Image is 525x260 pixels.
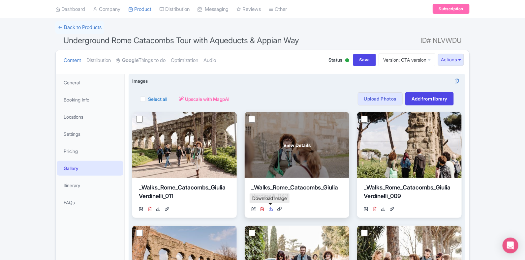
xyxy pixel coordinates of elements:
[438,54,464,66] button: Actions
[57,92,123,107] a: Booking Info
[179,96,230,102] a: Upscale with MagpAI
[420,34,462,47] span: ID# NLVWDU
[503,238,518,253] div: Open Intercom Messenger
[203,50,216,71] a: Audio
[358,92,403,105] a: Upload Photos
[57,127,123,141] a: Settings
[364,183,455,203] div: _Walks_Rome_Catacombs_Giulia Verdinelli_009
[57,144,123,159] a: Pricing
[329,56,343,63] span: Status
[132,77,148,84] span: Images
[283,142,311,149] span: View Details
[251,183,343,203] div: _Walks_Rome_Catacombs_Giulia Verdinelli_043
[55,21,104,34] a: ← Back to Products
[122,57,139,64] strong: Google
[57,75,123,90] a: General
[353,54,376,66] input: Save
[433,4,470,14] a: Subscription
[57,109,123,124] a: Locations
[57,195,123,210] a: FAQs
[57,161,123,176] a: Gallery
[63,36,299,45] span: Underground Rome Catacombs Tour with Aqueducts & Appian Way
[116,50,166,71] a: GoogleThings to do
[245,112,349,178] a: View Details
[64,50,81,71] a: Content
[57,178,123,193] a: Itinerary
[139,183,230,203] div: _Walks_Rome_Catacombs_Giulia Verdinelli_011
[344,56,351,66] div: Active
[405,92,454,105] a: Add from library
[86,50,111,71] a: Distribution
[250,193,290,203] div: Download Image
[379,53,435,66] a: Version: OTA version
[148,96,167,102] label: Select all
[171,50,198,71] a: Optimization
[185,96,230,102] span: Upscale with MagpAI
